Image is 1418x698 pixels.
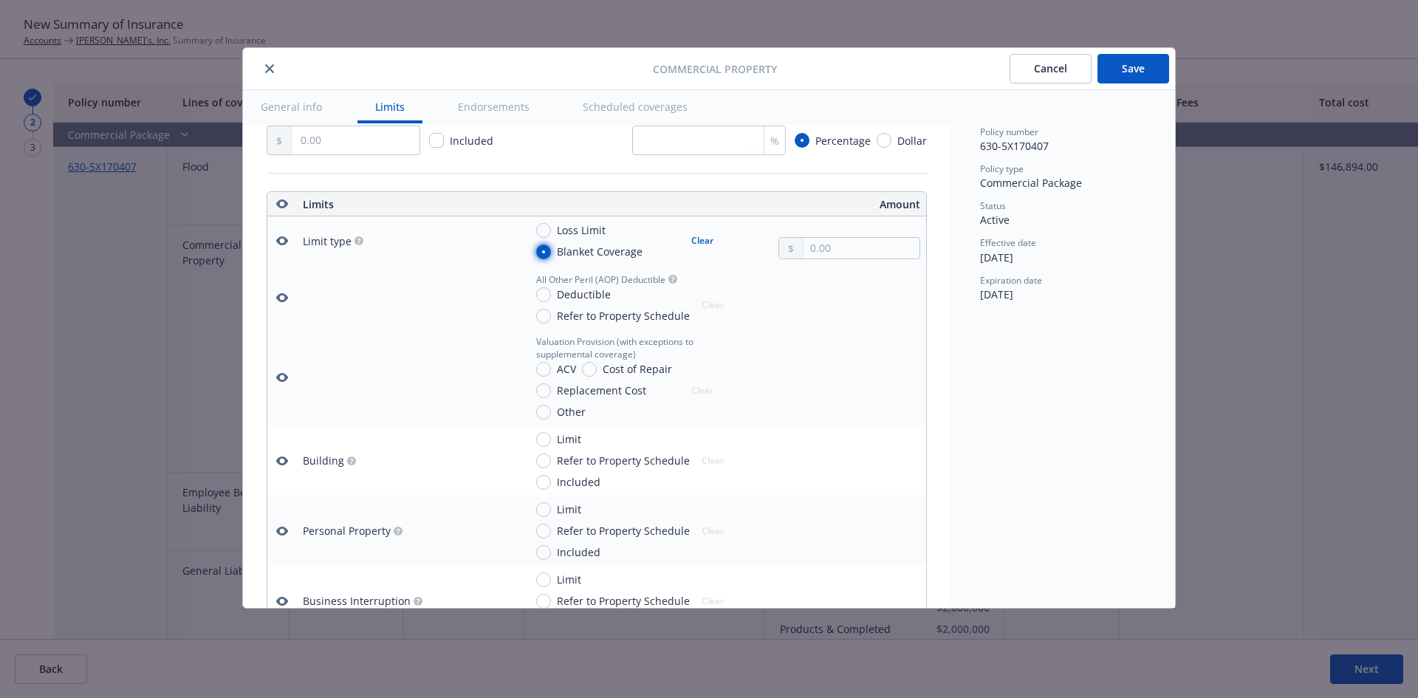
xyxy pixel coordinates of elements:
[450,134,493,148] span: Included
[557,222,606,238] span: Loss Limit
[557,244,643,259] span: Blanket Coverage
[980,176,1082,190] span: Commercial Package
[536,475,551,490] input: Included
[980,162,1024,175] span: Policy type
[980,213,1010,227] span: Active
[557,383,646,398] span: Replacement Cost
[536,594,551,609] input: Refer to Property Schedule
[261,60,278,78] button: close
[536,405,551,420] input: Other
[557,572,581,587] span: Limit
[536,287,551,302] input: Deductible
[557,431,581,447] span: Limit
[980,287,1013,301] span: [DATE]
[536,572,551,587] input: Limit
[303,523,391,538] div: Personal Property
[357,90,422,123] button: Limits
[795,133,809,148] input: Percentage
[897,133,927,148] span: Dollar
[980,250,1013,264] span: [DATE]
[536,454,551,468] input: Refer to Property Schedule
[980,139,1049,153] span: 630-5X170407
[297,192,549,216] th: Limits
[980,236,1036,249] span: Effective date
[303,593,411,609] div: Business Interruption
[557,523,690,538] span: Refer to Property Schedule
[980,126,1038,138] span: Policy number
[557,404,586,420] span: Other
[557,593,690,609] span: Refer to Property Schedule
[536,383,551,398] input: Replacement Cost
[292,126,419,154] input: 0.00
[440,90,547,123] button: Endorsements
[536,244,551,259] input: Blanket Coverage
[804,238,919,259] input: 0.00
[877,133,891,148] input: Dollar
[536,223,551,238] input: Loss Limit
[557,453,690,468] span: Refer to Property Schedule
[536,432,551,447] input: Limit
[815,133,871,148] span: Percentage
[603,361,672,377] span: Cost of Repair
[303,233,352,249] div: Limit type
[1010,54,1092,83] button: Cancel
[618,192,926,216] th: Amount
[243,90,340,123] button: General info
[653,61,777,77] span: Commercial Property
[557,544,600,560] span: Included
[557,308,690,324] span: Refer to Property Schedule
[557,502,581,517] span: Limit
[565,90,705,123] button: Scheduled coverages
[536,273,665,286] span: All Other Peril (AOP) Deductible
[557,474,600,490] span: Included
[536,524,551,538] input: Refer to Property Schedule
[682,230,722,251] button: Clear
[770,133,779,148] span: %
[557,287,611,302] span: Deductible
[582,362,597,377] input: Cost of Repair
[980,274,1042,287] span: Expiration date
[1097,54,1169,83] button: Save
[536,362,551,377] input: ACV
[303,453,344,468] div: Building
[536,545,551,560] input: Included
[536,335,722,360] span: Valuation Provision (with exceptions to supplemental coverage)
[536,309,551,324] input: Refer to Property Schedule
[536,502,551,517] input: Limit
[557,361,576,377] span: ACV
[980,199,1006,212] span: Status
